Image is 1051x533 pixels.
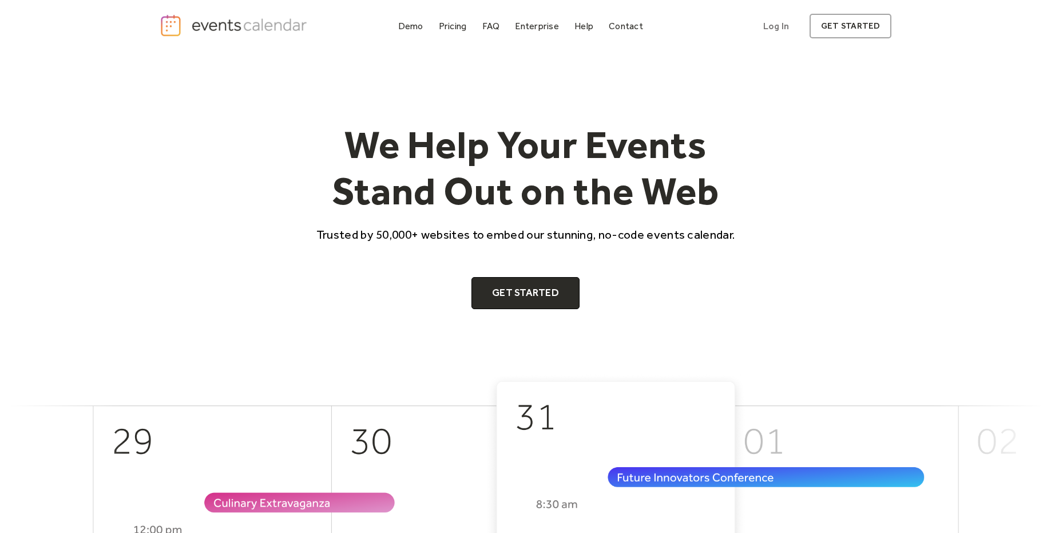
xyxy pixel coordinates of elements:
[398,23,423,29] div: Demo
[515,23,558,29] div: Enterprise
[604,18,648,34] a: Contact
[752,14,800,38] a: Log In
[471,277,580,309] a: Get Started
[394,18,428,34] a: Demo
[574,23,593,29] div: Help
[482,23,500,29] div: FAQ
[570,18,598,34] a: Help
[478,18,505,34] a: FAQ
[439,23,467,29] div: Pricing
[160,14,311,37] a: home
[306,121,745,215] h1: We Help Your Events Stand Out on the Web
[434,18,471,34] a: Pricing
[306,226,745,243] p: Trusted by 50,000+ websites to embed our stunning, no-code events calendar.
[510,18,563,34] a: Enterprise
[609,23,643,29] div: Contact
[810,14,891,38] a: get started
